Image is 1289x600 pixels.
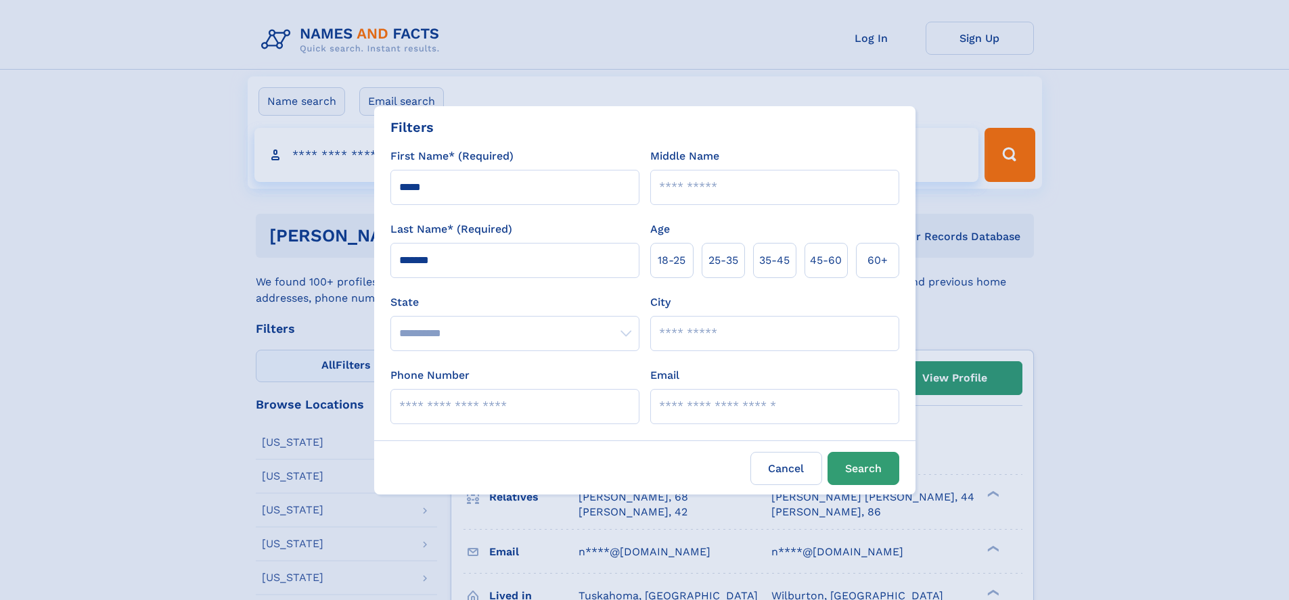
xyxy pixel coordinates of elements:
label: Phone Number [390,367,470,384]
label: Middle Name [650,148,719,164]
div: Filters [390,117,434,137]
label: First Name* (Required) [390,148,514,164]
span: 45‑60 [810,252,842,269]
label: Email [650,367,679,384]
button: Search [828,452,899,485]
span: 18‑25 [658,252,685,269]
label: Last Name* (Required) [390,221,512,237]
label: Cancel [750,452,822,485]
label: Age [650,221,670,237]
label: State [390,294,639,310]
label: City [650,294,671,310]
span: 25‑35 [708,252,738,269]
span: 35‑45 [759,252,790,269]
span: 60+ [867,252,888,269]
